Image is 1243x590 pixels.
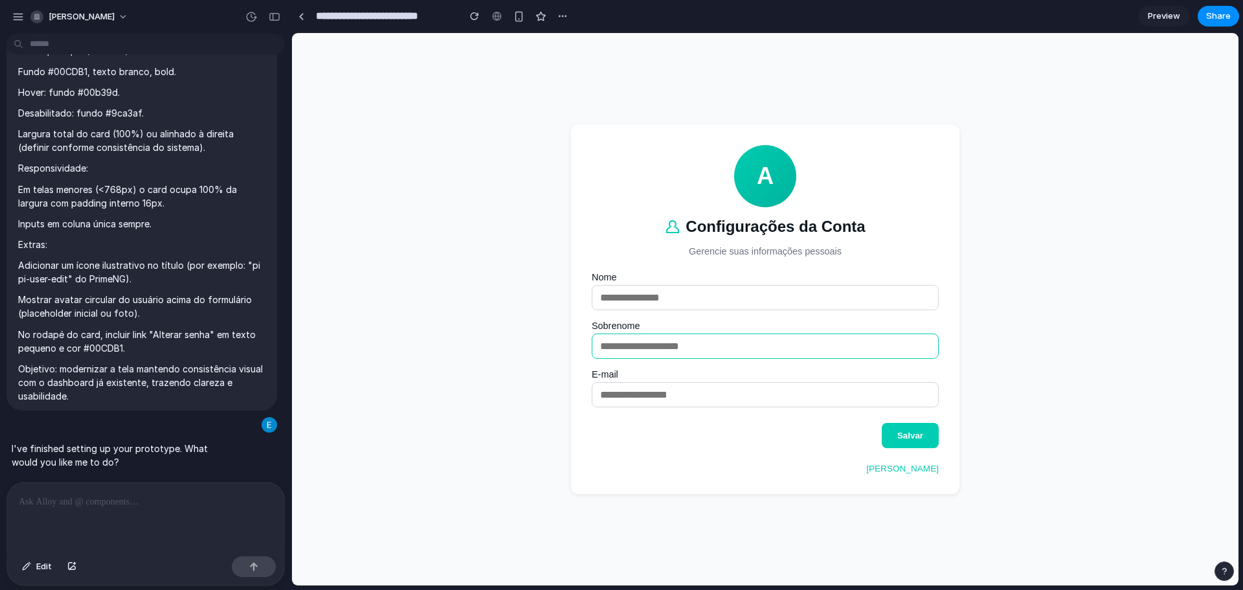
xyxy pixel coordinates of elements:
[12,442,228,469] p: I've finished setting up your prototype. What would you like me to do?
[590,390,647,415] button: Salvar
[18,362,265,403] p: Objetivo: modernizar a tela mantendo consistência visual com o dashboard já existente, trazendo c...
[18,127,265,154] p: Largura total do card (100%) ou alinhado à direita (definir conforme consistência do sistema).
[36,560,52,573] span: Edit
[16,556,58,577] button: Edit
[18,293,265,320] p: Mostrar avatar circular do usuário acima do formulário (placeholder inicial ou foto).
[18,258,265,286] p: Adicionar um ícone ilustrativo no título (por exemplo: "pi pi-user-edit" do PrimeNG).
[25,6,135,27] button: [PERSON_NAME]
[18,183,265,210] p: Em telas menores (<768px) o card ocupa 100% da largura com padding interno 16px.
[300,301,647,326] input: Sobrenome
[1148,10,1180,23] span: Preview
[1206,10,1231,23] span: Share
[18,106,265,120] p: Desabilitado: fundo #9ca3af.
[1138,6,1190,27] a: Preview
[300,349,647,374] input: E-mail
[300,252,647,277] input: Nome
[18,161,265,175] p: Responsividade:
[18,85,265,99] p: Hover: fundo #00b39d.
[574,431,647,440] a: [PERSON_NAME]
[18,328,265,355] p: No rodapé do card, incluir link "Alterar senha" em texto pequeno e cor #00CDB1.
[397,213,550,223] p: Gerencie suas informações pessoais
[300,239,647,277] label: Nome
[18,238,265,251] p: Extras:
[18,217,265,231] p: Inputs em coluna única sempre.
[49,10,115,23] span: [PERSON_NAME]
[394,185,573,203] span: Configurações da Conta
[300,288,647,326] label: Sobrenome
[300,336,647,374] label: E-mail
[1198,6,1239,27] button: Share
[18,65,265,78] p: Fundo #00CDB1, texto branco, bold.
[442,112,504,174] div: A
